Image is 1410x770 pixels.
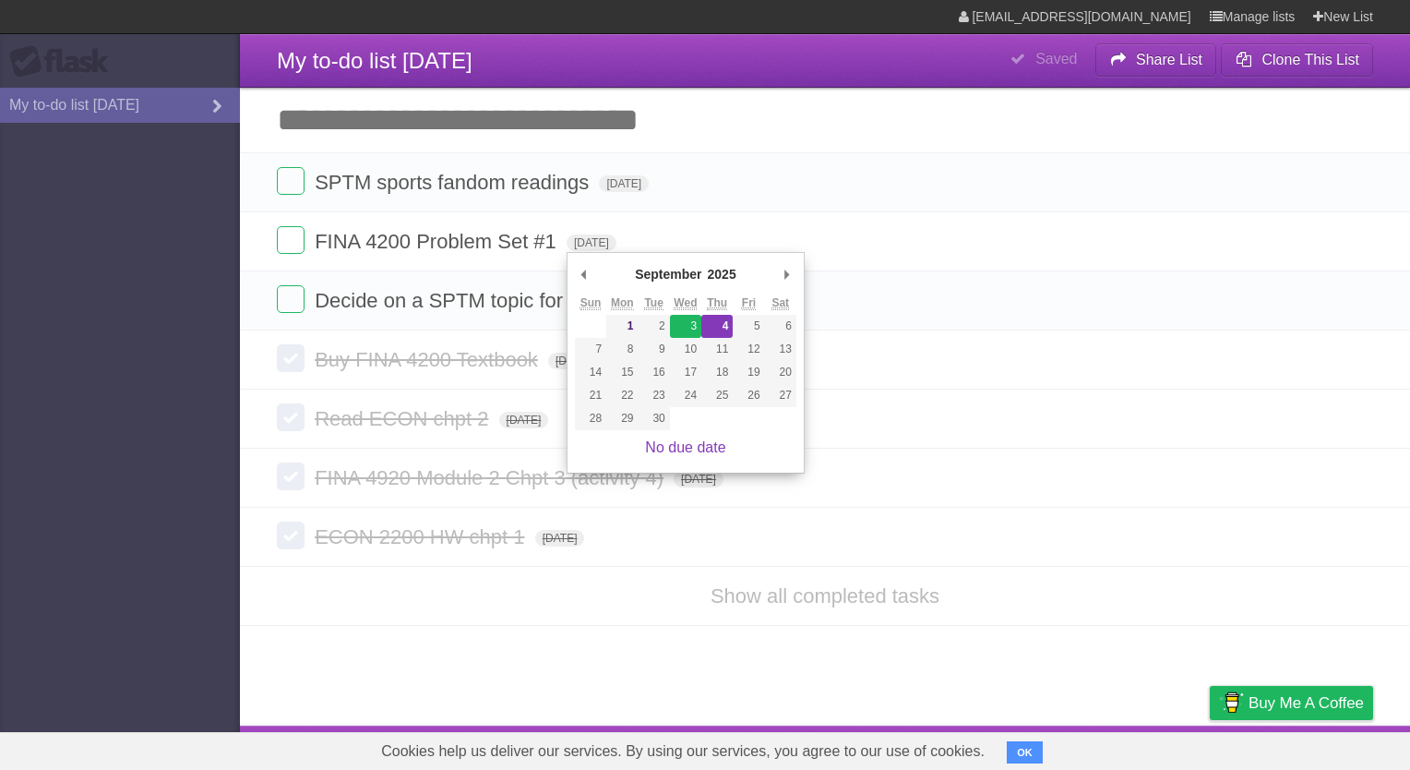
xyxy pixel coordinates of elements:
a: Privacy [1186,730,1234,765]
button: 26 [733,384,764,407]
span: ECON 2200 HW chpt 1 [315,525,529,548]
b: Clone This List [1261,52,1359,67]
button: 6 [765,315,796,338]
button: 23 [639,384,670,407]
button: 16 [639,361,670,384]
button: Share List [1095,43,1217,77]
label: Done [277,226,305,254]
a: Developers [1025,730,1100,765]
abbr: Monday [611,296,634,310]
button: Previous Month [575,260,593,288]
a: Buy me a coffee [1210,686,1373,720]
button: 25 [701,384,733,407]
div: Flask [9,45,120,78]
button: 10 [670,338,701,361]
button: 13 [765,338,796,361]
button: 3 [670,315,701,338]
button: Next Month [778,260,796,288]
button: Clone This List [1221,43,1373,77]
button: 30 [639,407,670,430]
abbr: Wednesday [674,296,697,310]
span: FINA 4920 Module 2 Chpt 3 (activity 4) [315,466,668,489]
abbr: Sunday [580,296,602,310]
button: 7 [575,338,606,361]
b: Share List [1136,52,1202,67]
span: [DATE] [567,235,616,251]
span: Decide on a SPTM topic for honors paper [315,289,693,312]
a: Suggest a feature [1257,730,1373,765]
div: 2025 [705,260,739,288]
label: Done [277,285,305,313]
b: Saved [1035,51,1077,66]
button: OK [1007,741,1043,764]
button: 5 [733,315,764,338]
button: 21 [575,384,606,407]
button: 29 [606,407,638,430]
span: [DATE] [548,353,598,369]
label: Done [277,167,305,195]
button: 4 [701,315,733,338]
button: 2 [639,315,670,338]
div: September [632,260,704,288]
label: Done [277,522,305,549]
span: SPTM sports fandom readings [315,171,593,194]
a: About [964,730,1003,765]
label: Done [277,463,305,490]
button: 12 [733,338,764,361]
button: 9 [639,338,670,361]
abbr: Thursday [707,296,727,310]
span: Buy me a coffee [1249,687,1364,719]
span: [DATE] [499,412,549,428]
abbr: Friday [742,296,756,310]
img: Buy me a coffee [1219,687,1244,718]
button: 18 [701,361,733,384]
abbr: Tuesday [644,296,663,310]
a: Show all completed tasks [711,584,939,608]
button: 28 [575,407,606,430]
span: [DATE] [535,530,585,547]
button: 14 [575,361,606,384]
span: Buy FINA 4200 Textbook [315,348,543,371]
label: Done [277,403,305,431]
button: 19 [733,361,764,384]
a: No due date [645,439,725,455]
button: 24 [670,384,701,407]
span: [DATE] [599,175,649,192]
a: Terms [1123,730,1164,765]
button: 8 [606,338,638,361]
span: Read ECON chpt 2 [315,407,493,430]
button: 22 [606,384,638,407]
abbr: Saturday [771,296,789,310]
span: [DATE] [674,471,723,487]
button: 11 [701,338,733,361]
button: 15 [606,361,638,384]
button: 20 [765,361,796,384]
button: 27 [765,384,796,407]
button: 1 [606,315,638,338]
label: Done [277,344,305,372]
button: 17 [670,361,701,384]
span: My to-do list [DATE] [277,48,472,73]
span: Cookies help us deliver our services. By using our services, you agree to our use of cookies. [363,733,1003,770]
span: FINA 4200 Problem Set #1 [315,230,561,253]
